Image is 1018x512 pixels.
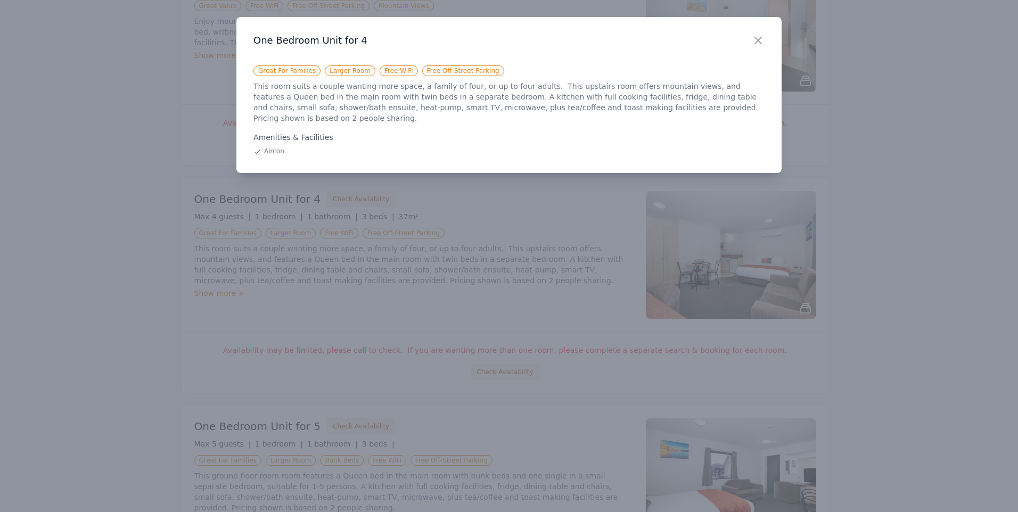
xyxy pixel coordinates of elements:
[380,65,418,76] span: Free WiFi
[422,65,504,76] span: Free Off-Street Parking
[253,34,765,47] h3: One Bedroom Unit for 4
[325,65,375,76] span: Larger Room
[264,147,284,155] span: Aircon
[253,65,321,76] span: Great For Families
[253,132,765,143] div: Amenities & Facilities
[253,81,765,123] p: This room suits a couple wanting more space, a family of four, or up to four adults. This upstair...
